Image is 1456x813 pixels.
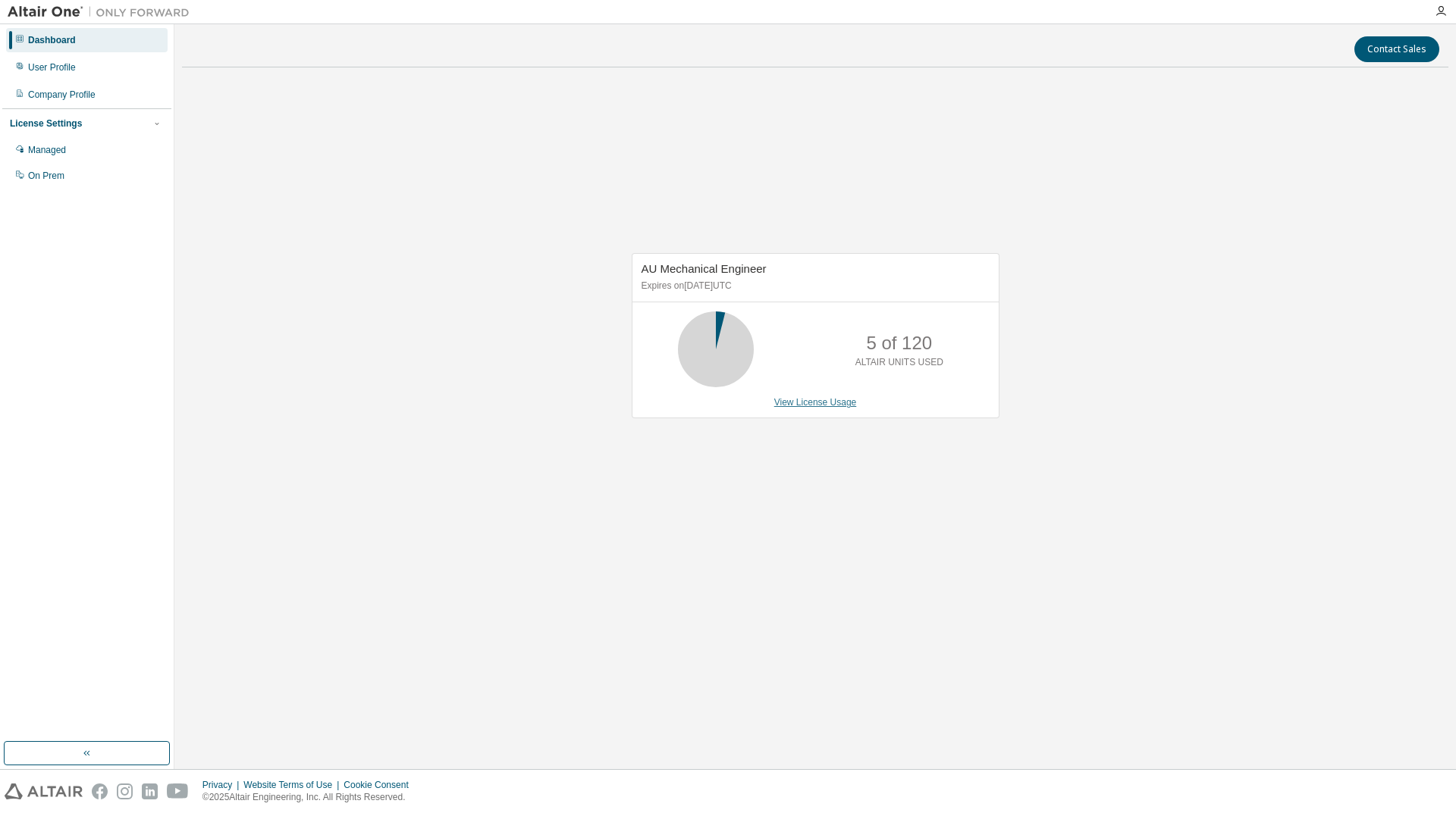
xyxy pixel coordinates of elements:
[202,779,243,791] div: Privacy
[28,61,76,73] div: User Profile
[8,5,197,20] img: Altair One
[10,117,82,130] div: License Settings
[117,783,133,799] img: instagram.svg
[1354,36,1439,62] button: Contact Sales
[92,783,108,799] img: facebook.svg
[28,34,76,46] div: Dashboard
[774,397,857,408] a: View License Usage
[344,779,417,791] div: Cookie Consent
[642,280,986,292] p: Expires on [DATE] UTC
[28,89,96,101] div: Company Profile
[243,779,344,791] div: Website Terms of Use
[167,783,189,799] img: youtube.svg
[202,791,418,804] p: © 2025 Altair Engineering, Inc. All Rights Reserved.
[5,783,83,799] img: altair_logo.svg
[855,356,943,369] p: ALTAIR UNITS USED
[866,330,932,356] p: 5 of 120
[28,170,64,182] div: On Prem
[142,783,158,799] img: linkedin.svg
[642,262,767,275] span: AU Mechanical Engineer
[28,144,66,156] div: Managed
